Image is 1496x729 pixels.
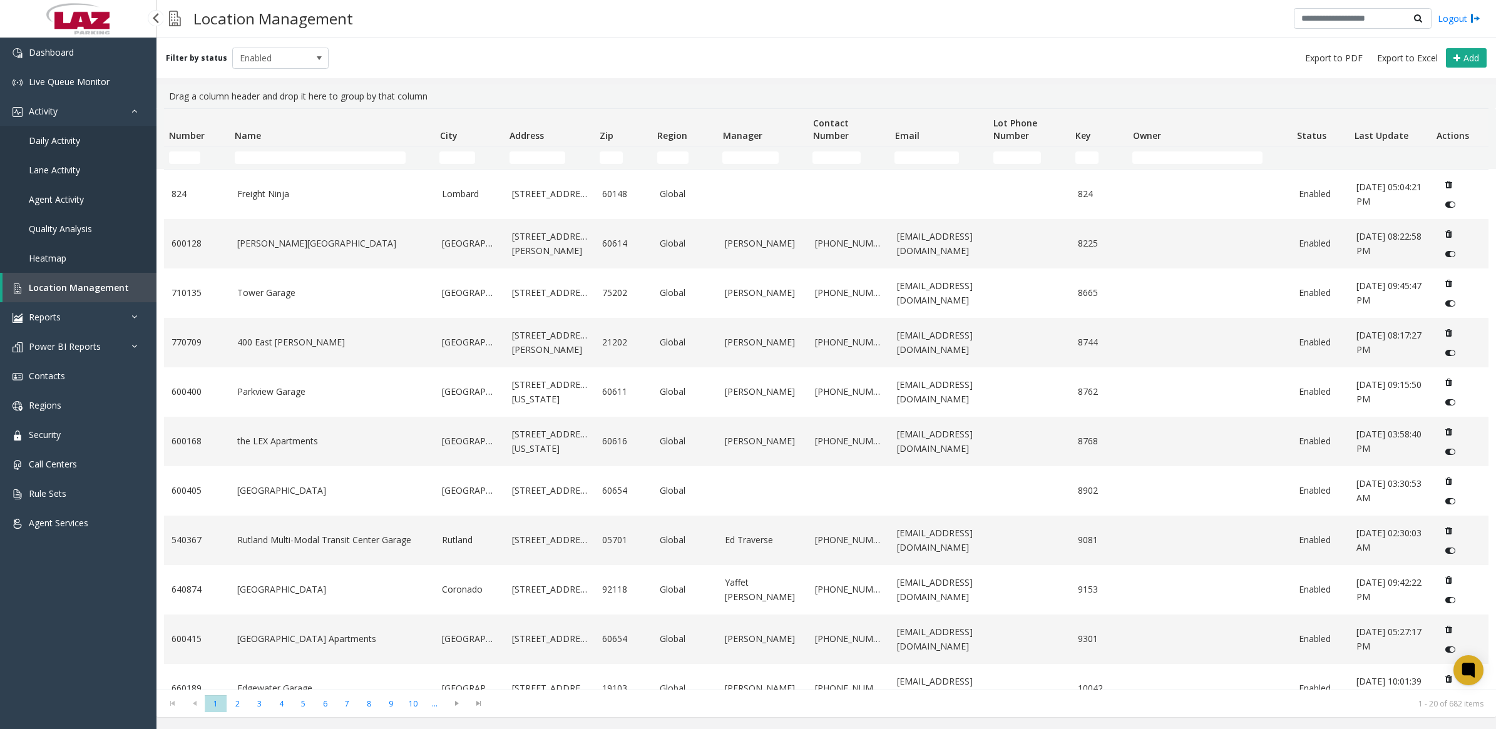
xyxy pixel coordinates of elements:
[602,484,645,497] a: 60654
[1078,187,1120,201] a: 824
[602,335,645,349] a: 21202
[657,151,689,164] input: Region Filter
[1078,286,1120,300] a: 8665
[172,187,222,201] a: 824
[600,151,623,164] input: Zip Filter
[442,681,496,695] a: [GEOGRAPHIC_DATA]
[172,385,222,399] a: 600400
[725,681,800,695] a: [PERSON_NAME]
[1356,576,1423,604] a: [DATE] 09:42:22 PM
[512,583,587,596] a: [STREET_ADDRESS]
[807,146,889,169] td: Contact Number Filter
[1299,237,1341,250] a: Enabled
[725,286,800,300] a: [PERSON_NAME]
[1438,224,1458,244] button: Delete
[897,230,980,258] a: [EMAIL_ADDRESS][DOMAIN_NAME]
[660,583,710,596] a: Global
[602,583,645,596] a: 92118
[1356,329,1423,357] a: [DATE] 08:17:27 PM
[1438,669,1458,689] button: Delete
[29,340,101,352] span: Power BI Reports
[442,533,496,547] a: Rutland
[1356,427,1423,456] a: [DATE] 03:58:40 PM
[442,632,496,646] a: [GEOGRAPHIC_DATA]
[29,458,77,470] span: Call Centers
[230,146,435,169] td: Name Filter
[434,146,504,169] td: City Filter
[512,378,587,406] a: [STREET_ADDRESS][US_STATE]
[237,484,428,497] a: [GEOGRAPHIC_DATA]
[1305,52,1363,64] span: Export to PDF
[660,681,710,695] a: Global
[1438,541,1462,561] button: Disable
[1132,151,1263,164] input: Owner Filter
[1078,583,1120,596] a: 9153
[1078,632,1120,646] a: 9301
[660,286,710,300] a: Global
[725,632,800,646] a: [PERSON_NAME]
[1438,244,1462,264] button: Disable
[725,385,800,399] a: [PERSON_NAME]
[1438,422,1458,442] button: Delete
[1356,378,1423,406] a: [DATE] 09:15:50 PM
[29,311,61,323] span: Reports
[164,146,230,169] td: Number Filter
[358,695,380,712] span: Page 8
[1438,590,1462,610] button: Disable
[13,107,23,117] img: 'icon'
[29,517,88,529] span: Agent Services
[723,130,762,141] span: Manager
[380,695,402,712] span: Page 9
[1438,195,1462,215] button: Disable
[1078,237,1120,250] a: 8225
[512,427,587,456] a: [STREET_ADDRESS][US_STATE]
[510,130,544,141] span: Address
[993,117,1037,141] span: Lot Phone Number
[897,279,980,307] a: [EMAIL_ADDRESS][DOMAIN_NAME]
[13,78,23,88] img: 'icon'
[237,533,428,547] a: Rutland Multi-Modal Transit Center Garage
[1431,146,1488,169] td: Actions Filter
[652,146,718,169] td: Region Filter
[505,146,595,169] td: Address Filter
[237,385,428,399] a: Parkview Garage
[897,427,980,456] a: [EMAIL_ADDRESS][DOMAIN_NAME]
[725,434,800,448] a: [PERSON_NAME]
[237,237,428,250] a: [PERSON_NAME][GEOGRAPHIC_DATA]
[815,237,882,250] a: [PHONE_NUMBER]
[29,105,58,117] span: Activity
[248,695,270,712] span: Page 3
[1356,379,1422,404] span: [DATE] 09:15:50 PM
[314,695,336,712] span: Page 6
[442,484,496,497] a: [GEOGRAPHIC_DATA]
[172,533,222,547] a: 540367
[156,108,1496,690] div: Data table
[815,286,882,300] a: [PHONE_NUMBER]
[172,286,222,300] a: 710135
[169,3,181,34] img: pageIcon
[512,286,587,300] a: [STREET_ADDRESS]
[233,48,309,68] span: Enabled
[29,282,129,293] span: Location Management
[13,283,23,293] img: 'icon'
[1356,181,1422,206] span: [DATE] 05:04:21 PM
[660,335,710,349] a: Global
[424,695,446,712] span: Page 11
[897,378,980,406] a: [EMAIL_ADDRESS][DOMAIN_NAME]
[292,695,314,712] span: Page 5
[725,335,800,349] a: [PERSON_NAME]
[1438,689,1462,709] button: Disable
[1078,484,1120,497] a: 8902
[602,632,645,646] a: 60654
[13,489,23,499] img: 'icon'
[1438,343,1462,363] button: Disable
[1356,230,1423,258] a: [DATE] 08:22:58 PM
[1356,477,1422,503] span: [DATE] 03:30:53 AM
[1078,681,1120,695] a: 10042
[895,130,920,141] span: Email
[813,117,849,141] span: Contact Number
[1356,526,1423,554] a: [DATE] 02:30:03 AM
[402,695,424,712] span: Page 10
[1431,109,1488,146] th: Actions
[717,146,807,169] td: Manager Filter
